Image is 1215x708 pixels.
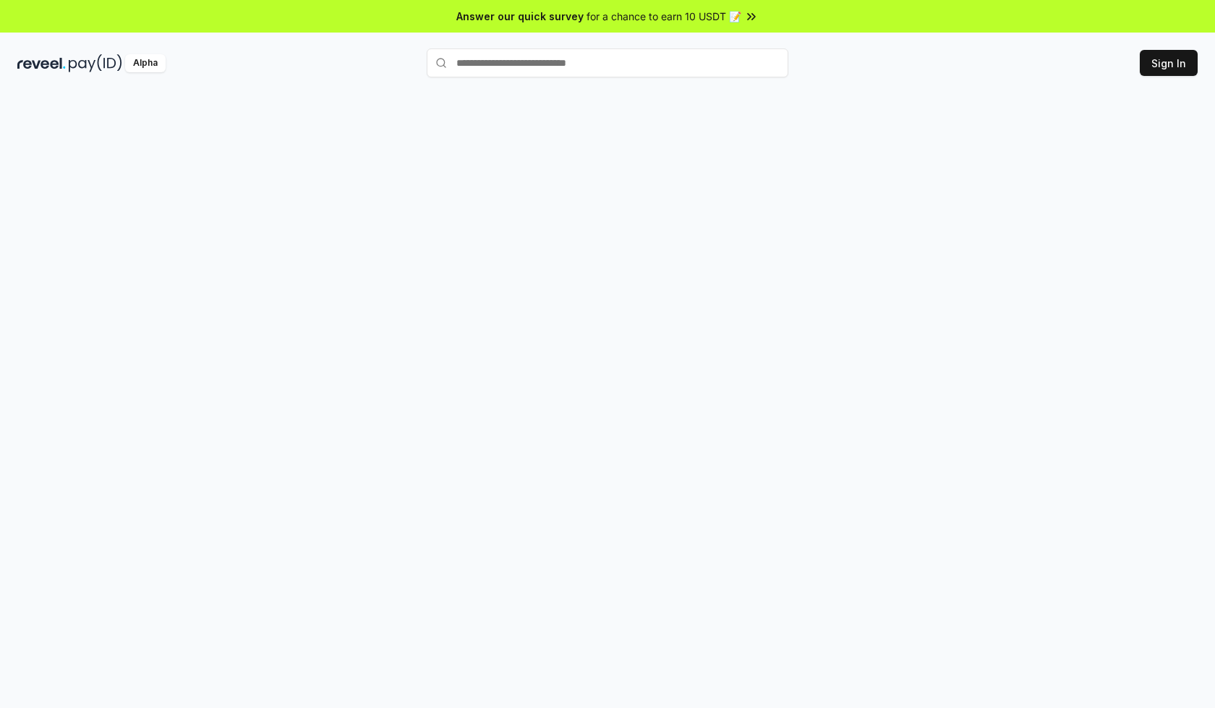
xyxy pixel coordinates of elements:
[1140,50,1198,76] button: Sign In
[17,54,66,72] img: reveel_dark
[587,9,741,24] span: for a chance to earn 10 USDT 📝
[69,54,122,72] img: pay_id
[125,54,166,72] div: Alpha
[456,9,584,24] span: Answer our quick survey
